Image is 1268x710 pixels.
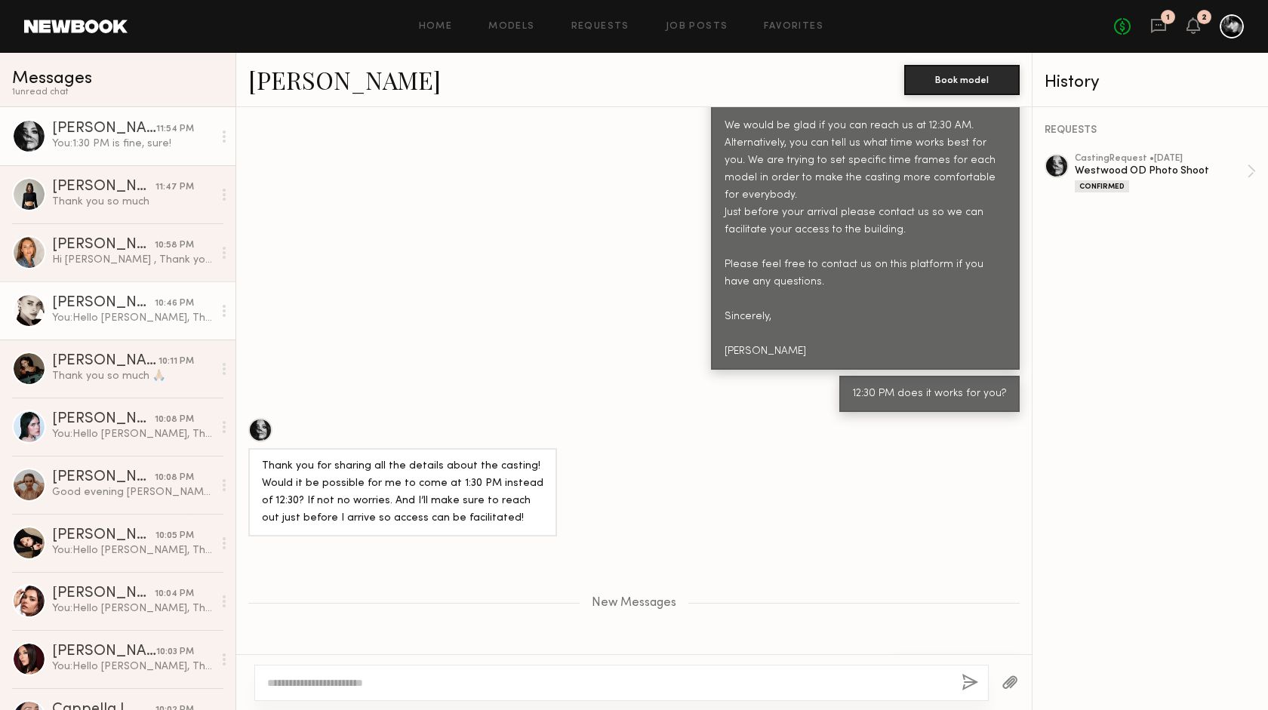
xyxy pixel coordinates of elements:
[764,22,823,32] a: Favorites
[155,587,194,601] div: 10:04 PM
[52,601,213,616] div: You: Hello [PERSON_NAME], Thank you for your attendance to the casting call. We have appreciated ...
[1075,180,1129,192] div: Confirmed
[52,121,156,137] div: [PERSON_NAME]
[52,238,155,253] div: [PERSON_NAME]
[155,471,194,485] div: 10:08 PM
[904,72,1020,85] a: Book model
[52,296,155,311] div: [PERSON_NAME]
[158,355,194,369] div: 10:11 PM
[52,644,156,659] div: [PERSON_NAME]
[1150,17,1167,36] a: 1
[666,22,728,32] a: Job Posts
[155,529,194,543] div: 10:05 PM
[52,137,213,151] div: You: 1:30 PM is fine, sure!
[52,586,155,601] div: [PERSON_NAME]
[52,369,213,383] div: Thank you so much 🙏🏼
[156,645,194,659] div: 10:03 PM
[592,597,676,610] span: New Messages
[52,412,155,427] div: [PERSON_NAME]
[52,485,213,499] div: Good evening [PERSON_NAME], Thank you, I appreciate your update!
[1202,14,1207,22] div: 2
[1075,154,1247,164] div: casting Request • [DATE]
[1075,154,1256,192] a: castingRequest •[DATE]Westwood OD Photo ShootConfirmed
[1166,14,1170,22] div: 1
[52,253,213,267] div: Hi [PERSON_NAME] , Thank you so much for the updates. Have a great week.
[52,543,213,558] div: You: Hello [PERSON_NAME], Thank you for your attendance to the casting call. We have appreciated ...
[52,659,213,674] div: You: Hello [PERSON_NAME], Thank you for your attendance to the casting call. We have appreciated ...
[12,70,92,88] span: Messages
[1045,125,1256,136] div: REQUESTS
[155,413,194,427] div: 10:08 PM
[488,22,534,32] a: Models
[155,297,194,311] div: 10:46 PM
[155,180,194,195] div: 11:47 PM
[904,65,1020,95] button: Book model
[52,528,155,543] div: [PERSON_NAME]
[248,63,441,96] a: [PERSON_NAME]
[419,22,453,32] a: Home
[52,180,155,195] div: [PERSON_NAME]
[853,386,1006,403] div: 12:30 PM does it works for you?
[52,311,213,325] div: You: Hello [PERSON_NAME], Thank you for showing your interest in our project. The casting session...
[571,22,629,32] a: Requests
[155,238,194,253] div: 10:58 PM
[1045,74,1256,91] div: History
[52,195,213,209] div: Thank you so much
[1075,164,1247,178] div: Westwood OD Photo Shoot
[262,458,543,527] div: Thank you for sharing all the details about the casting! Would it be possible for me to come at 1...
[52,427,213,441] div: You: Hello [PERSON_NAME], Thank you for your attendance to the casting call. We have appreciated ...
[52,354,158,369] div: [PERSON_NAME]
[156,122,194,137] div: 11:54 PM
[52,470,155,485] div: [PERSON_NAME]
